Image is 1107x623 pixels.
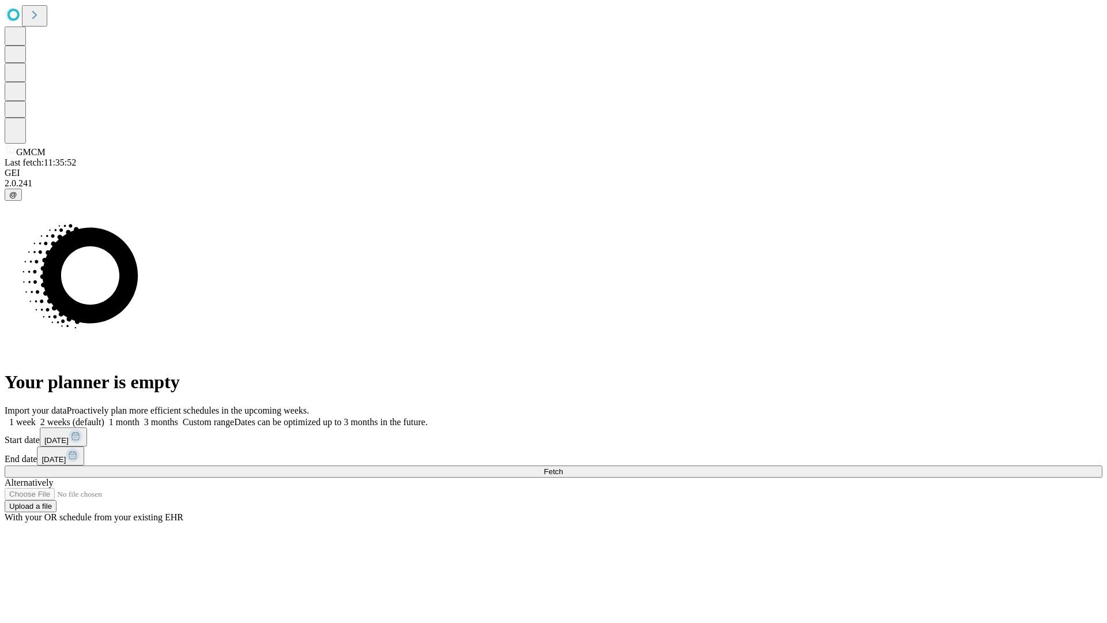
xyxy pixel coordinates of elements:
[40,417,104,427] span: 2 weeks (default)
[5,157,76,167] span: Last fetch: 11:35:52
[234,417,427,427] span: Dates can be optimized up to 3 months in the future.
[5,178,1102,189] div: 2.0.241
[183,417,234,427] span: Custom range
[5,406,67,415] span: Import your data
[5,168,1102,178] div: GEI
[5,189,22,201] button: @
[544,467,563,476] span: Fetch
[5,446,1102,466] div: End date
[5,427,1102,446] div: Start date
[5,371,1102,393] h1: Your planner is empty
[144,417,178,427] span: 3 months
[37,446,84,466] button: [DATE]
[9,417,36,427] span: 1 week
[9,190,17,199] span: @
[67,406,309,415] span: Proactively plan more efficient schedules in the upcoming weeks.
[5,500,57,512] button: Upload a file
[5,478,53,487] span: Alternatively
[42,455,66,464] span: [DATE]
[5,512,183,522] span: With your OR schedule from your existing EHR
[40,427,87,446] button: [DATE]
[5,466,1102,478] button: Fetch
[109,417,140,427] span: 1 month
[44,436,69,445] span: [DATE]
[16,147,46,157] span: GMCM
